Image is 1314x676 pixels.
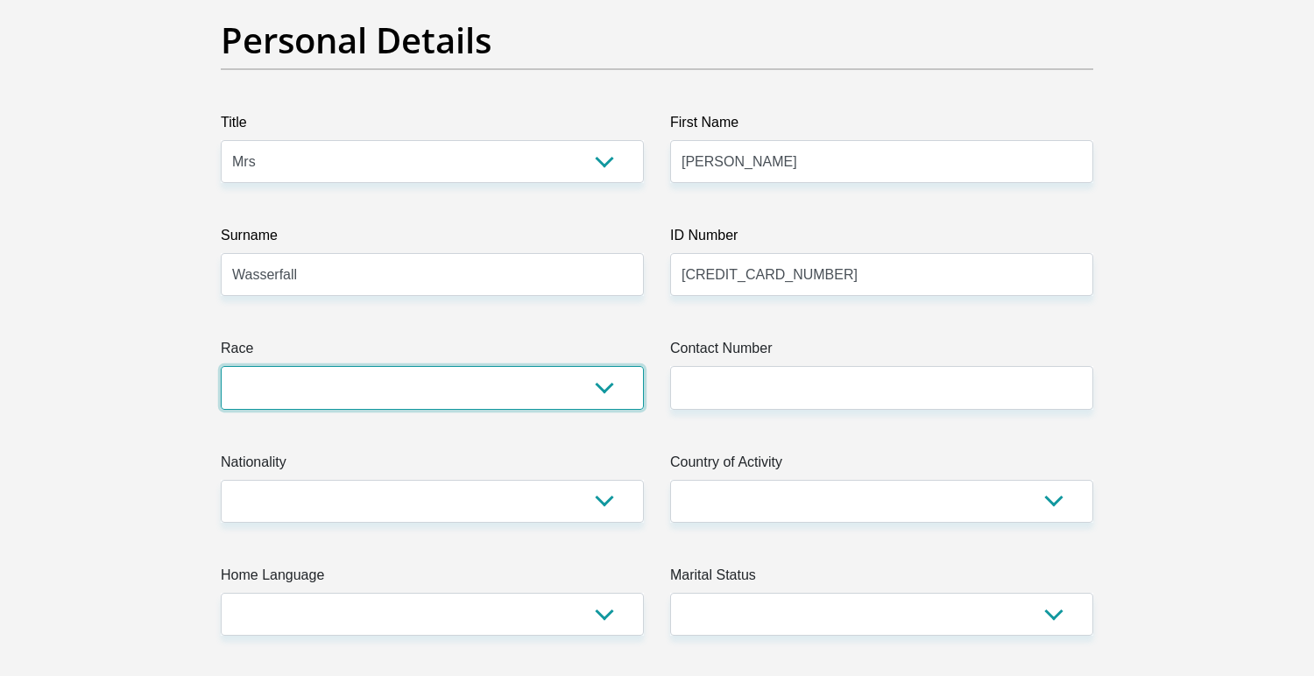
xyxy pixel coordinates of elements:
[670,452,1093,480] label: Country of Activity
[670,140,1093,183] input: First Name
[670,112,1093,140] label: First Name
[221,452,644,480] label: Nationality
[670,565,1093,593] label: Marital Status
[221,112,644,140] label: Title
[221,225,644,253] label: Surname
[670,253,1093,296] input: ID Number
[670,366,1093,409] input: Contact Number
[670,338,1093,366] label: Contact Number
[221,19,1093,61] h2: Personal Details
[221,338,644,366] label: Race
[221,565,644,593] label: Home Language
[221,253,644,296] input: Surname
[670,225,1093,253] label: ID Number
